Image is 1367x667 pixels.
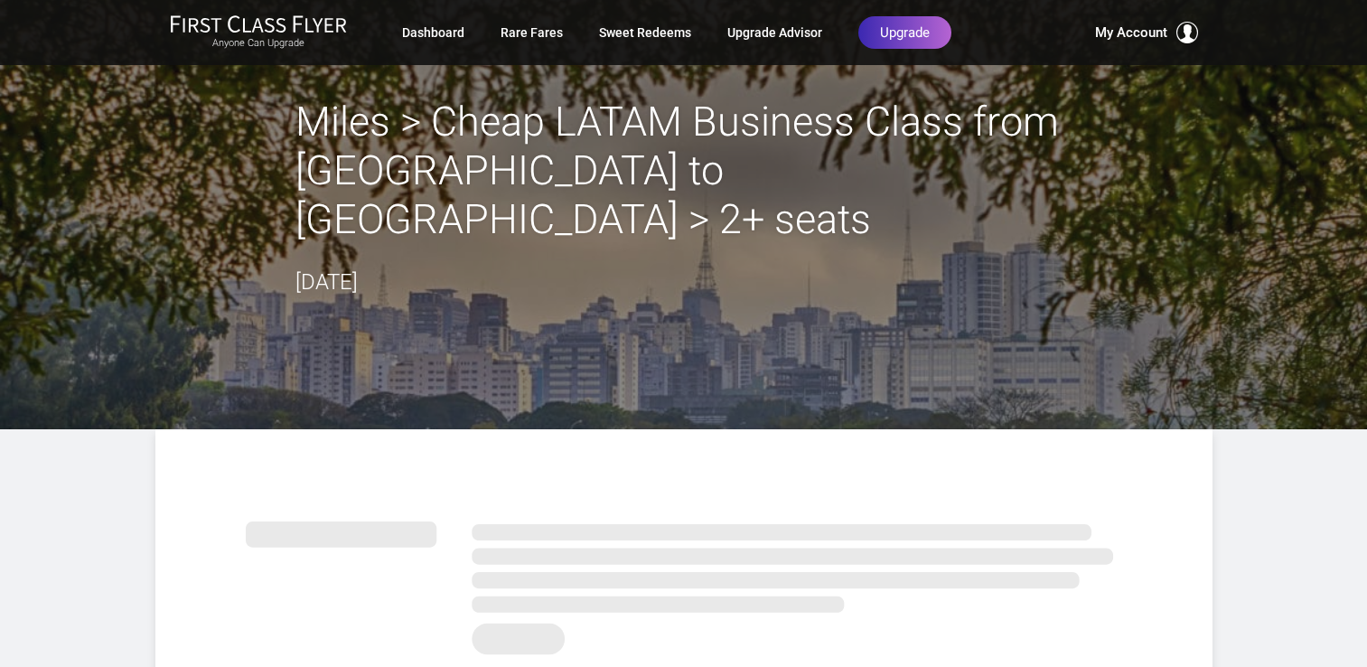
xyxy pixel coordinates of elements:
[599,16,691,49] a: Sweet Redeems
[246,502,1122,665] img: summary.svg
[295,269,358,295] time: [DATE]
[170,37,347,50] small: Anyone Can Upgrade
[170,14,347,33] img: First Class Flyer
[1095,22,1167,43] span: My Account
[858,16,951,49] a: Upgrade
[295,98,1072,244] h2: Miles > Cheap LATAM Business Class from [GEOGRAPHIC_DATA] to [GEOGRAPHIC_DATA] > 2+ seats
[170,14,347,51] a: First Class FlyerAnyone Can Upgrade
[1095,22,1198,43] button: My Account
[402,16,464,49] a: Dashboard
[501,16,563,49] a: Rare Fares
[727,16,822,49] a: Upgrade Advisor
